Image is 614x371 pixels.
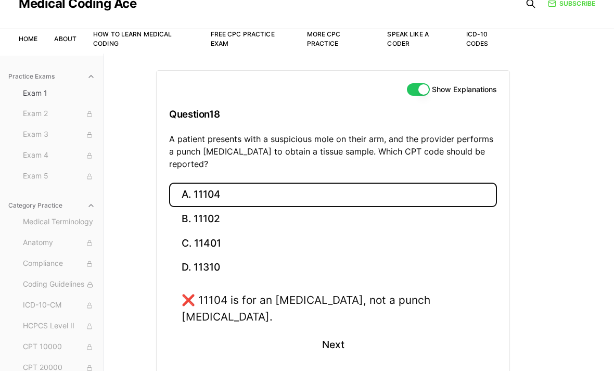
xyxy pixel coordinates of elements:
button: Medical Terminology [19,214,99,231]
button: Exam 3 [19,126,99,143]
span: Coding Guidelines [23,279,95,290]
button: Practice Exams [4,68,99,85]
button: Coding Guidelines [19,276,99,293]
button: Category Practice [4,197,99,214]
p: A patient presents with a suspicious mole on their arm, and the provider performs a punch [MEDICA... [169,133,497,170]
span: Medical Terminology [23,216,95,228]
h3: Question 18 [169,99,497,130]
span: Compliance [23,258,95,270]
a: ICD-10 Codes [466,30,489,47]
a: Home [19,35,37,43]
span: Exam 1 [23,88,95,98]
span: HCPCS Level II [23,321,95,332]
a: Speak Like a Coder [387,30,428,47]
span: Exam 3 [23,129,95,140]
button: B. 11102 [169,207,497,232]
span: Exam 4 [23,150,95,161]
span: Exam 5 [23,171,95,182]
a: More CPC Practice [307,30,341,47]
button: Exam 5 [19,168,99,185]
a: About [54,35,76,43]
a: How to Learn Medical Coding [93,30,172,47]
button: D. 11310 [169,255,497,280]
span: Anatomy [23,237,95,249]
button: Exam 4 [19,147,99,164]
button: Exam 1 [19,85,99,101]
span: CPT 10000 [23,341,95,353]
span: ICD-10-CM [23,300,95,311]
div: ❌ 11104 is for an [MEDICAL_DATA], not a punch [MEDICAL_DATA]. [182,292,484,324]
label: Show Explanations [432,86,497,93]
a: Free CPC Practice Exam [211,30,275,47]
button: A. 11104 [169,183,497,207]
button: Anatomy [19,235,99,251]
button: C. 11401 [169,231,497,255]
button: Exam 2 [19,106,99,122]
button: CPT 10000 [19,339,99,355]
button: HCPCS Level II [19,318,99,335]
button: Compliance [19,255,99,272]
button: Next [309,331,356,359]
button: ICD-10-CM [19,297,99,314]
span: Exam 2 [23,108,95,120]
